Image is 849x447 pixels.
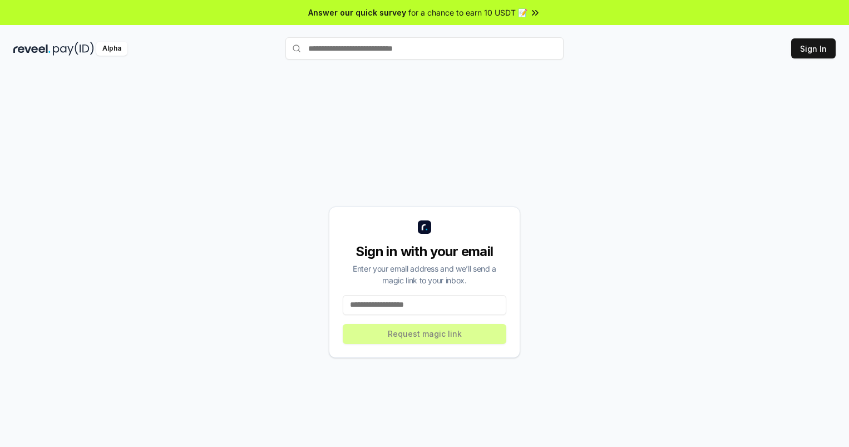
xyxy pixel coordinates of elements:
img: logo_small [418,220,431,234]
div: Enter your email address and we’ll send a magic link to your inbox. [343,263,506,286]
img: pay_id [53,42,94,56]
span: for a chance to earn 10 USDT 📝 [408,7,527,18]
div: Sign in with your email [343,243,506,261]
span: Answer our quick survey [308,7,406,18]
div: Alpha [96,42,127,56]
button: Sign In [791,38,836,58]
img: reveel_dark [13,42,51,56]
